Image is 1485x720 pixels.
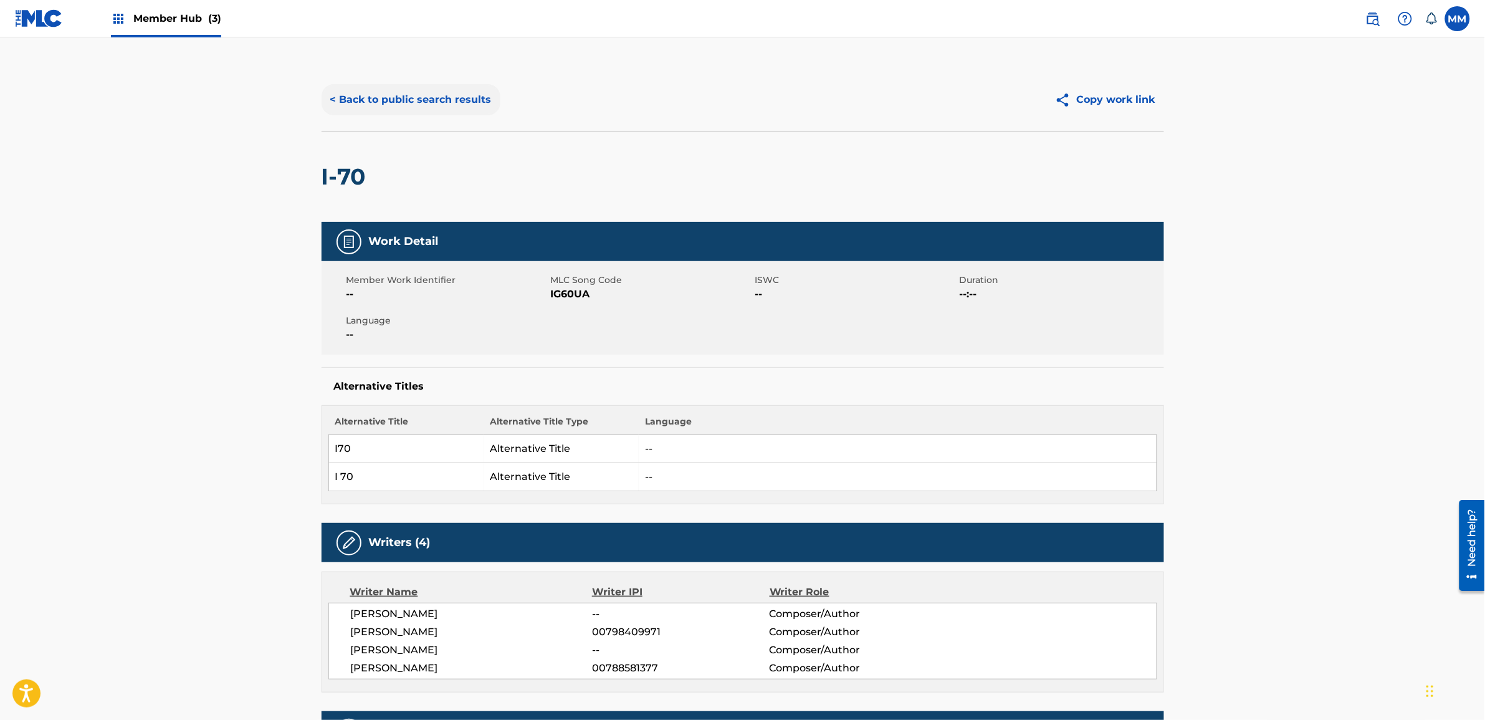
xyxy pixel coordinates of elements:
[960,287,1161,302] span: --:--
[341,535,356,550] img: Writers
[484,435,639,463] td: Alternative Title
[341,234,356,249] img: Work Detail
[639,435,1157,463] td: --
[770,585,931,600] div: Writer Role
[15,9,63,27] img: MLC Logo
[111,11,126,26] img: Top Rightsholders
[1055,92,1077,108] img: Copy work link
[639,415,1157,435] th: Language
[369,234,439,249] h5: Work Detail
[1423,660,1485,720] iframe: Chat Widget
[592,607,769,622] span: --
[1393,6,1418,31] div: Help
[592,625,769,640] span: 00798409971
[328,463,484,491] td: I 70
[755,287,957,302] span: --
[484,415,639,435] th: Alternative Title Type
[1450,496,1485,596] iframe: Resource Center
[551,287,752,302] span: IG60UA
[346,274,548,287] span: Member Work Identifier
[1445,6,1470,31] div: User Menu
[639,463,1157,491] td: --
[1365,11,1380,26] img: search
[351,625,593,640] span: [PERSON_NAME]
[1398,11,1413,26] img: help
[350,585,593,600] div: Writer Name
[351,661,593,676] span: [PERSON_NAME]
[322,84,500,115] button: < Back to public search results
[328,435,484,463] td: I70
[1360,6,1385,31] a: Public Search
[770,607,931,622] span: Composer/Author
[328,415,484,435] th: Alternative Title
[770,661,931,676] span: Composer/Author
[346,327,548,342] span: --
[592,661,769,676] span: 00788581377
[351,643,593,658] span: [PERSON_NAME]
[322,163,372,191] h2: I-70
[346,287,548,302] span: --
[351,607,593,622] span: [PERSON_NAME]
[484,463,639,491] td: Alternative Title
[369,535,431,550] h5: Writers (4)
[960,274,1161,287] span: Duration
[1425,12,1438,25] div: Notifications
[1046,84,1164,115] button: Copy work link
[755,274,957,287] span: ISWC
[770,625,931,640] span: Composer/Author
[1426,673,1434,710] div: Drag
[346,314,548,327] span: Language
[551,274,752,287] span: MLC Song Code
[133,11,221,26] span: Member Hub
[592,643,769,658] span: --
[208,12,221,24] span: (3)
[770,643,931,658] span: Composer/Author
[592,585,770,600] div: Writer IPI
[334,380,1152,393] h5: Alternative Titles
